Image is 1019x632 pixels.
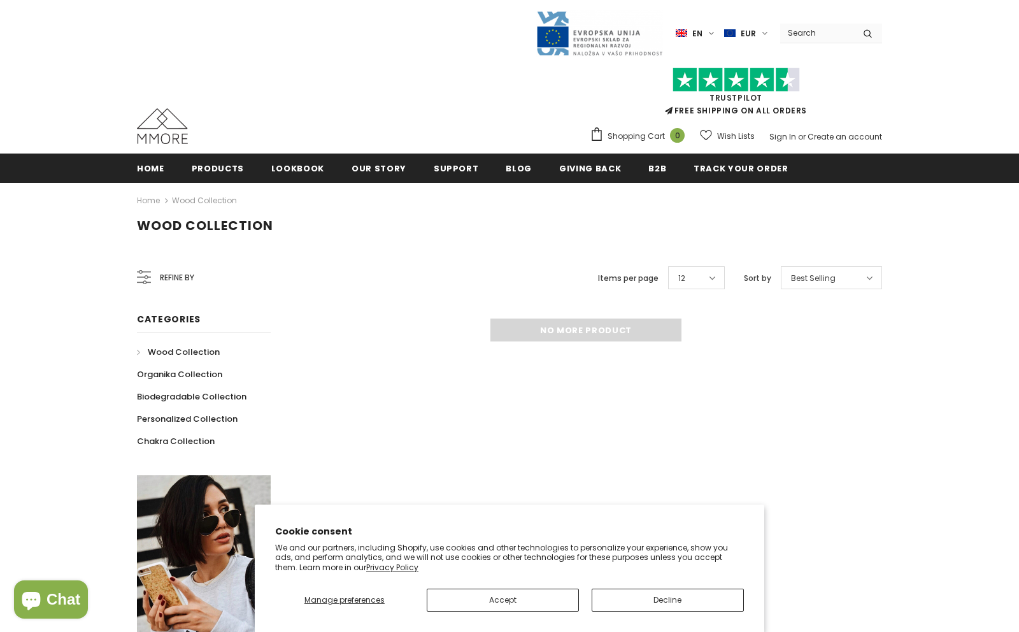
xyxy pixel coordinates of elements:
a: Create an account [808,131,882,142]
span: Lookbook [271,162,324,175]
a: Javni Razpis [536,27,663,38]
a: Wood Collection [172,195,237,206]
span: en [692,27,702,40]
span: Track your order [694,162,788,175]
img: Trust Pilot Stars [673,68,800,92]
span: 0 [670,128,685,143]
a: Wish Lists [700,125,755,147]
span: Wood Collection [148,346,220,358]
span: Shopping Cart [608,130,665,143]
span: Wood Collection [137,217,273,234]
img: MMORE Cases [137,108,188,144]
a: Chakra Collection [137,430,215,452]
a: Wood Collection [137,341,220,363]
span: Products [192,162,244,175]
a: Home [137,154,164,182]
a: B2B [648,154,666,182]
a: Trustpilot [709,92,762,103]
span: Categories [137,313,201,326]
a: Personalized Collection [137,408,238,430]
span: Manage preferences [304,594,385,605]
span: Our Story [352,162,406,175]
span: B2B [648,162,666,175]
span: 12 [678,272,685,285]
a: Organika Collection [137,363,222,385]
label: Sort by [744,272,771,285]
span: Organika Collection [137,368,222,380]
span: FREE SHIPPING ON ALL ORDERS [590,73,882,116]
h2: Cookie consent [275,525,744,538]
a: Blog [506,154,532,182]
a: Lookbook [271,154,324,182]
button: Manage preferences [275,589,414,612]
a: Shopping Cart 0 [590,127,691,146]
span: Personalized Collection [137,413,238,425]
a: Home [137,193,160,208]
a: Products [192,154,244,182]
button: Accept [427,589,579,612]
span: Blog [506,162,532,175]
button: Decline [592,589,744,612]
inbox-online-store-chat: Shopify online store chat [10,580,92,622]
a: Our Story [352,154,406,182]
a: Privacy Policy [366,562,418,573]
img: Javni Razpis [536,10,663,57]
a: Track your order [694,154,788,182]
span: EUR [741,27,756,40]
span: support [434,162,479,175]
a: Giving back [559,154,621,182]
a: Sign In [769,131,796,142]
img: i-lang-1.png [676,28,687,39]
span: Biodegradable Collection [137,391,246,403]
span: Giving back [559,162,621,175]
span: Chakra Collection [137,435,215,447]
p: We and our partners, including Shopify, use cookies and other technologies to personalize your ex... [275,543,744,573]
a: support [434,154,479,182]
span: Home [137,162,164,175]
input: Search Site [780,24,853,42]
span: Best Selling [791,272,836,285]
span: or [798,131,806,142]
span: Refine by [160,271,194,285]
label: Items per page [598,272,659,285]
a: Biodegradable Collection [137,385,246,408]
span: Wish Lists [717,130,755,143]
